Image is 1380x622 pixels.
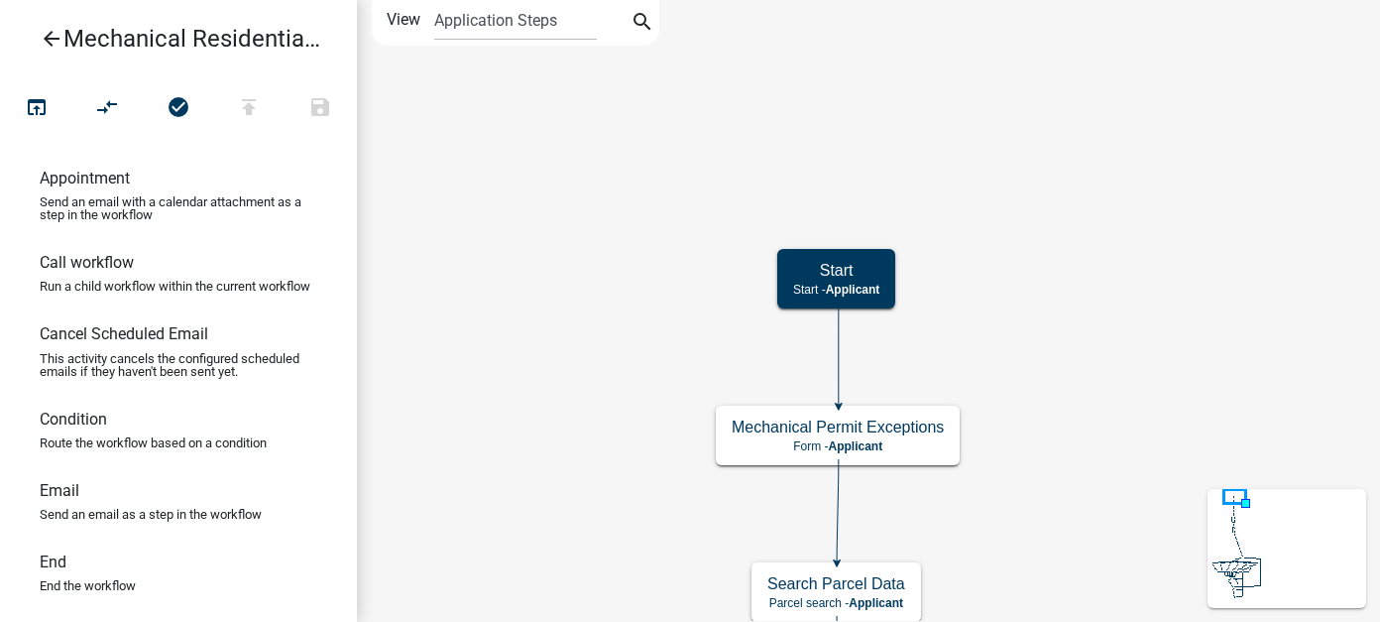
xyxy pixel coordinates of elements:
p: Send an email as a step in the workflow [40,508,262,521]
h6: Call workflow [40,253,134,272]
button: Publish [213,87,285,130]
p: Parcel search - [767,596,905,610]
h6: Cancel Scheduled Email [40,324,208,343]
i: save [308,95,332,123]
h6: Email [40,481,79,500]
i: arrow_back [40,27,63,55]
button: Test Workflow [1,87,72,130]
i: open_in_browser [25,95,49,123]
h5: Start [793,261,879,280]
i: search [631,10,654,38]
span: Applicant [828,439,882,453]
p: Send an email with a calendar attachment as a step in the workflow [40,195,317,221]
p: Start - [793,283,879,297]
p: End the workflow [40,579,136,592]
a: Mechanical Residential Permit - 2025 [16,16,325,62]
button: No problems [143,87,214,130]
button: Auto Layout [71,87,143,130]
h6: Appointment [40,169,130,187]
h5: Search Parcel Data [767,574,905,593]
button: search [627,8,658,40]
p: Form - [732,439,944,453]
div: Workflow actions [1,87,356,135]
i: check_circle [167,95,190,123]
p: Run a child workflow within the current workflow [40,280,310,293]
span: Applicant [826,283,880,297]
i: compare_arrows [96,95,120,123]
span: Applicant [849,596,903,610]
h6: Condition [40,410,107,429]
i: publish [237,95,261,123]
p: This activity cancels the configured scheduled emails if they haven't been sent yet. [40,352,317,378]
h6: End [40,553,66,571]
button: Save [285,87,356,130]
p: Route the workflow based on a condition [40,436,267,449]
h5: Mechanical Permit Exceptions [732,418,944,436]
